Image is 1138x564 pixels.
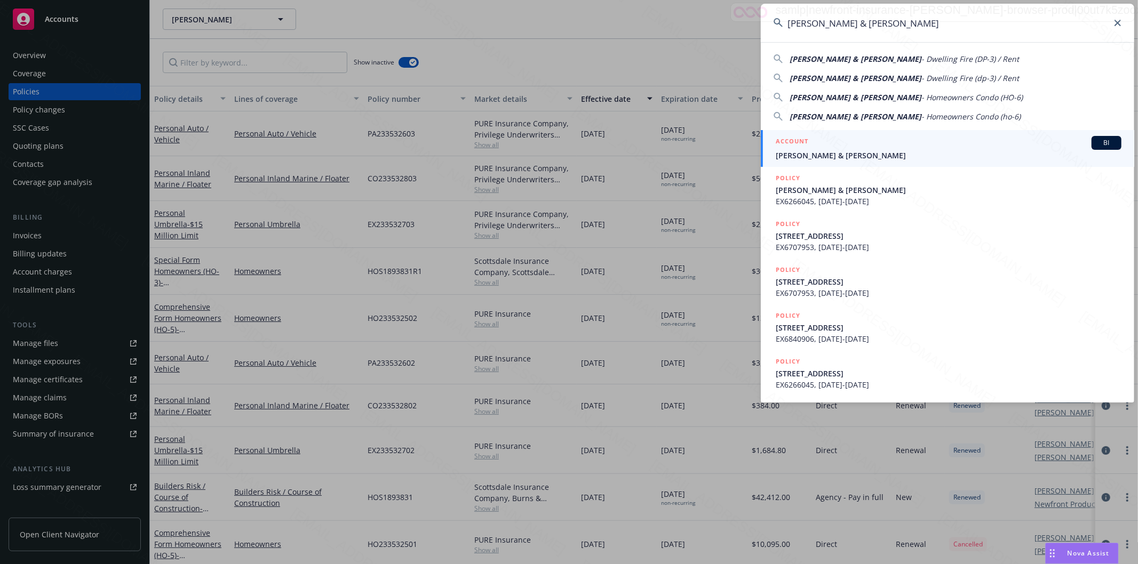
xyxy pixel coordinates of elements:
[790,54,921,64] span: [PERSON_NAME] & [PERSON_NAME]
[761,130,1134,167] a: ACCOUNTBI[PERSON_NAME] & [PERSON_NAME]
[776,196,1121,207] span: EX6266045, [DATE]-[DATE]
[776,136,808,149] h5: ACCOUNT
[776,322,1121,333] span: [STREET_ADDRESS]
[776,287,1121,299] span: EX6707953, [DATE]-[DATE]
[776,241,1121,253] span: EX6707953, [DATE]-[DATE]
[921,73,1019,83] span: - Dwelling Fire (dp-3) / Rent
[921,92,1023,102] span: - Homeowners Condo (HO-6)
[1046,543,1059,563] div: Drag to move
[1045,543,1119,564] button: Nova Assist
[776,356,800,367] h5: POLICY
[776,184,1121,196] span: [PERSON_NAME] & [PERSON_NAME]
[776,219,800,229] h5: POLICY
[776,264,800,275] h5: POLICY
[776,173,800,183] h5: POLICY
[761,213,1134,259] a: POLICY[STREET_ADDRESS]EX6707953, [DATE]-[DATE]
[921,111,1021,122] span: - Homeowners Condo (ho-6)
[776,368,1121,379] span: [STREET_ADDRESS]
[761,259,1134,304] a: POLICY[STREET_ADDRESS]EX6707953, [DATE]-[DATE]
[776,379,1121,390] span: EX6266045, [DATE]-[DATE]
[790,92,921,102] span: [PERSON_NAME] & [PERSON_NAME]
[761,4,1134,42] input: Search...
[921,54,1019,64] span: - Dwelling Fire (DP-3) / Rent
[776,310,800,321] h5: POLICY
[790,111,921,122] span: [PERSON_NAME] & [PERSON_NAME]
[761,167,1134,213] a: POLICY[PERSON_NAME] & [PERSON_NAME]EX6266045, [DATE]-[DATE]
[761,350,1134,396] a: POLICY[STREET_ADDRESS]EX6266045, [DATE]-[DATE]
[761,304,1134,350] a: POLICY[STREET_ADDRESS]EX6840906, [DATE]-[DATE]
[776,333,1121,344] span: EX6840906, [DATE]-[DATE]
[776,150,1121,161] span: [PERSON_NAME] & [PERSON_NAME]
[790,73,921,83] span: [PERSON_NAME] & [PERSON_NAME]
[776,276,1121,287] span: [STREET_ADDRESS]
[776,230,1121,241] span: [STREET_ADDRESS]
[1068,549,1110,558] span: Nova Assist
[1096,138,1117,148] span: BI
